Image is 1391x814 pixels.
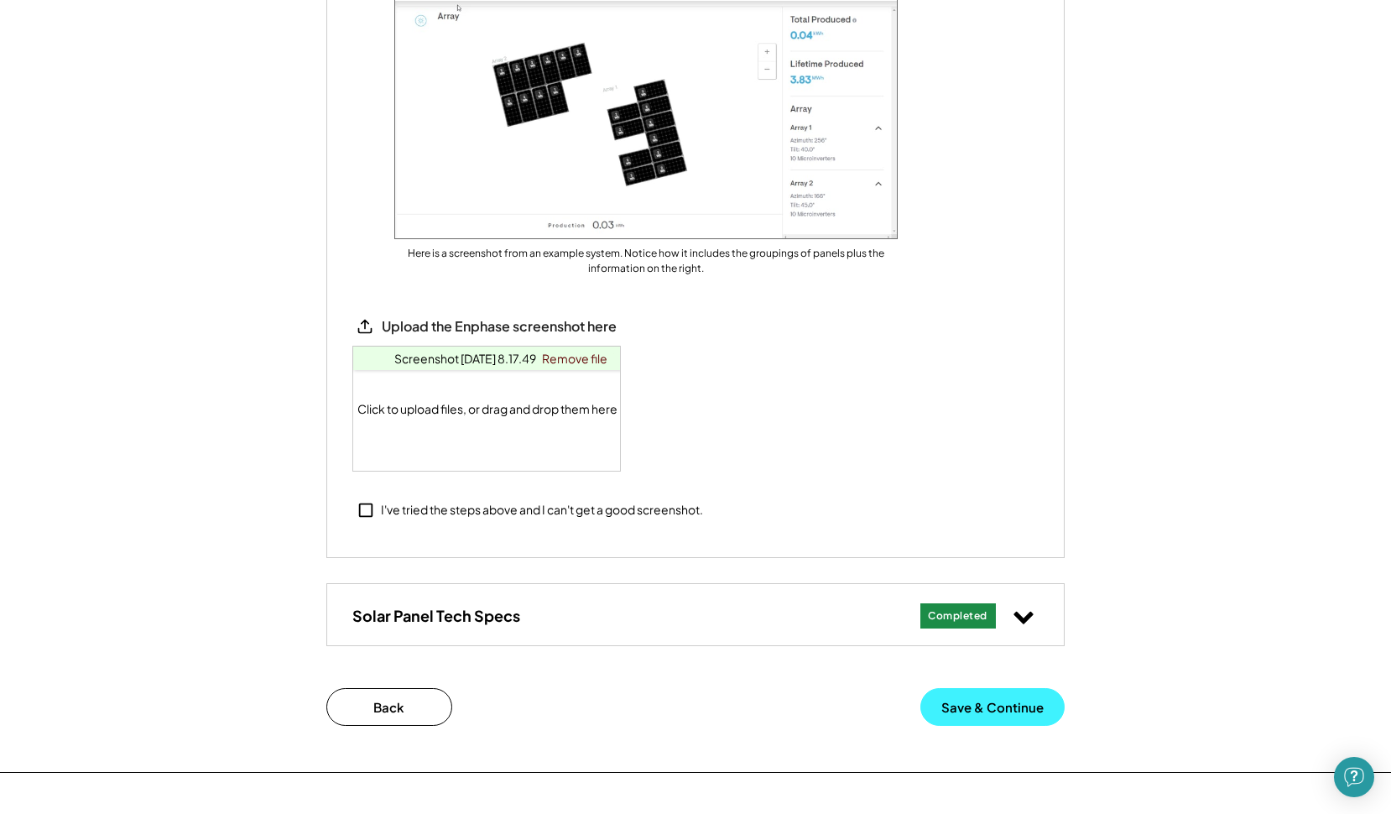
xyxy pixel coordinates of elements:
[326,688,452,726] button: Back
[394,351,581,366] a: Screenshot [DATE] 8.17.49 PM.png
[536,347,613,370] a: Remove file
[920,688,1065,726] button: Save & Continue
[394,246,898,276] div: Here is a screenshot from an example system. Notice how it includes the groupings of panels plus ...
[381,502,703,519] div: I've tried the steps above and I can't get a good screenshot.
[1334,757,1374,797] div: Open Intercom Messenger
[352,606,520,625] h3: Solar Panel Tech Specs
[353,347,622,471] div: Click to upload files, or drag and drop them here
[929,609,988,624] div: Completed
[382,318,617,336] div: Upload the Enphase screenshot here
